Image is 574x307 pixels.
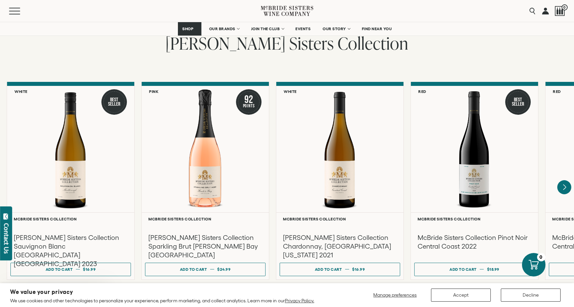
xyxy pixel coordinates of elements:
[180,264,207,274] div: Add to cart
[285,298,314,303] a: Privacy Policy.
[501,289,561,302] button: Decline
[411,82,538,280] a: Red Best Seller McBride Sisters Collection Central Coast Pinot Noir McBride Sisters Collection Mc...
[251,27,280,31] span: JOIN THE CLUB
[283,217,397,221] h6: McBride Sisters Collection
[209,27,235,31] span: OUR BRANDS
[10,289,314,295] h2: We value your privacy
[362,27,392,31] span: FIND NEAR YOU
[247,22,288,36] a: JOIN THE CLUB
[141,82,269,280] a: Pink 92 Points McBride Sisters Collection Sparkling Brut Rose Hawke's Bay NV McBride Sisters Coll...
[46,264,73,274] div: Add to cart
[449,264,477,274] div: Add to cart
[418,89,426,94] h6: Red
[14,89,28,94] h6: White
[323,27,346,31] span: OUR STORY
[373,292,417,298] span: Manage preferences
[369,289,421,302] button: Manage preferences
[205,22,243,36] a: OUR BRANDS
[553,89,561,94] h6: Red
[315,264,342,274] div: Add to cart
[283,233,397,259] h3: [PERSON_NAME] Sisters Collection Chardonnay, [GEOGRAPHIC_DATA][US_STATE] 2021
[276,82,404,280] a: White McBride Sisters Collection Chardonnay, Central Coast California McBride Sisters Collection ...
[7,82,135,280] a: White Best Seller McBride Sisters Collection SauvignonBlanc McBride Sisters Collection [PERSON_NA...
[557,180,571,194] button: Next
[284,89,297,94] h6: White
[357,22,396,36] a: FIND NEAR YOU
[178,22,201,36] a: SHOP
[318,22,354,36] a: OUR STORY
[352,267,365,271] span: $16.99
[418,217,531,221] h6: McBride Sisters Collection
[289,32,334,55] span: Sisters
[217,267,231,271] span: $24.99
[295,27,310,31] span: EVENTS
[83,267,96,271] span: $16.99
[431,289,491,302] button: Accept
[291,22,315,36] a: EVENTS
[3,223,10,254] div: Contact Us
[14,217,128,221] h6: McBride Sisters Collection
[145,263,266,276] button: Add to cart $24.99
[338,32,409,55] span: Collection
[487,267,499,271] span: $18.99
[182,27,194,31] span: SHOP
[10,263,131,276] button: Add to cart $16.99
[10,298,314,304] p: We use cookies and other technologies to personalize your experience, perform marketing, and coll...
[149,89,158,94] h6: Pink
[414,263,535,276] button: Add to cart $18.99
[537,253,545,261] div: 0
[9,8,33,14] button: Mobile Menu Trigger
[148,217,262,221] h6: McBride Sisters Collection
[562,4,568,10] span: 0
[165,32,286,55] span: [PERSON_NAME]
[280,263,400,276] button: Add to cart $16.99
[14,233,128,268] h3: [PERSON_NAME] Sisters Collection Sauvignon Blanc [GEOGRAPHIC_DATA] [GEOGRAPHIC_DATA] 2023
[418,233,531,251] h3: McBride Sisters Collection Pinot Noir Central Coast 2022
[148,233,262,259] h3: [PERSON_NAME] Sisters Collection Sparkling Brut [PERSON_NAME] Bay [GEOGRAPHIC_DATA]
